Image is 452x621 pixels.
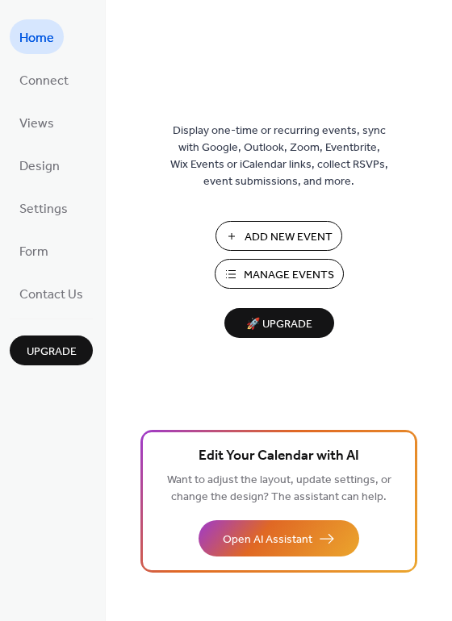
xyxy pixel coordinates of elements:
[244,267,334,284] span: Manage Events
[19,240,48,265] span: Form
[245,229,333,246] span: Add New Event
[199,445,359,468] span: Edit Your Calendar with AI
[19,26,54,51] span: Home
[19,111,54,136] span: Views
[19,282,83,307] span: Contact Us
[10,190,77,225] a: Settings
[199,520,359,556] button: Open AI Assistant
[215,259,344,289] button: Manage Events
[10,336,93,365] button: Upgrade
[10,62,78,97] a: Connect
[10,105,64,140] a: Views
[10,148,69,182] a: Design
[234,314,324,336] span: 🚀 Upgrade
[170,123,388,190] span: Display one-time or recurring events, sync with Google, Outlook, Zoom, Eventbrite, Wix Events or ...
[224,308,334,338] button: 🚀 Upgrade
[19,154,60,179] span: Design
[216,221,342,251] button: Add New Event
[167,469,391,508] span: Want to adjust the layout, update settings, or change the design? The assistant can help.
[19,197,68,222] span: Settings
[10,19,64,54] a: Home
[10,233,58,268] a: Form
[27,344,77,361] span: Upgrade
[223,531,312,548] span: Open AI Assistant
[19,69,69,94] span: Connect
[10,276,93,310] a: Contact Us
